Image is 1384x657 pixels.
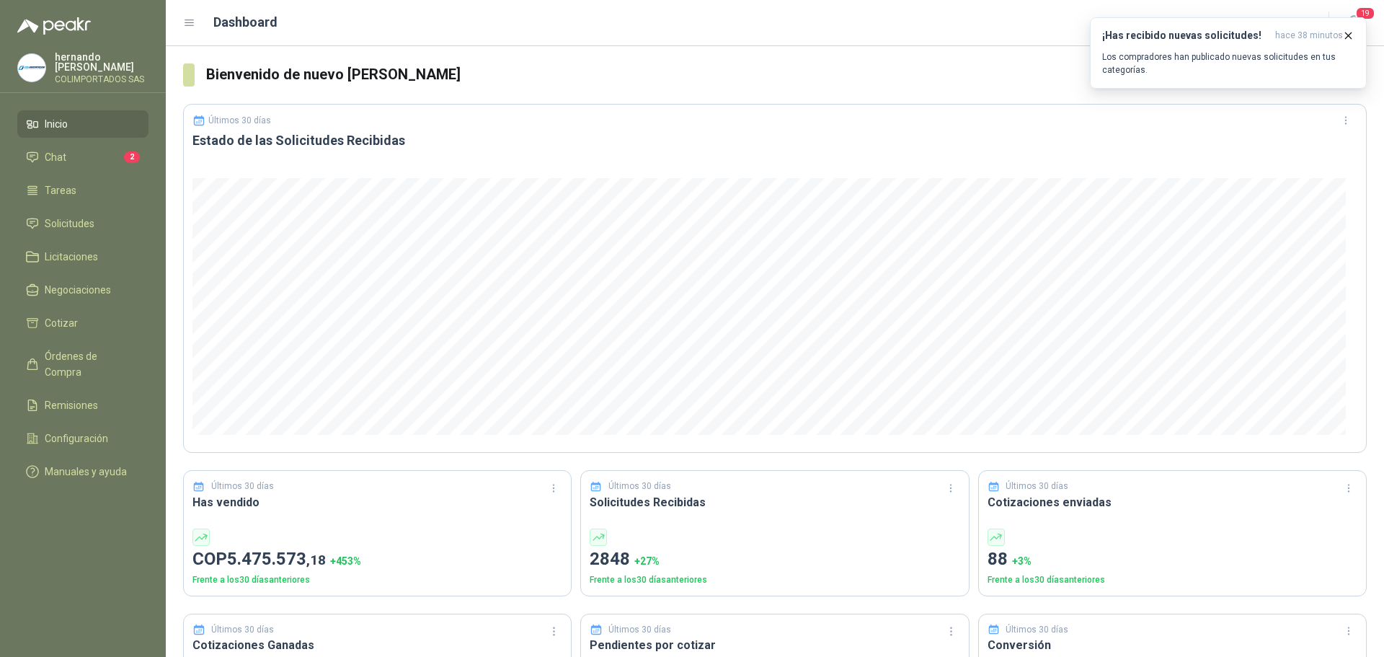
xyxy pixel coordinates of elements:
[17,144,148,171] a: Chat2
[124,151,140,163] span: 2
[17,458,148,485] a: Manuales y ayuda
[17,17,91,35] img: Logo peakr
[45,116,68,132] span: Inicio
[192,573,562,587] p: Frente a los 30 días anteriores
[608,480,671,493] p: Últimos 30 días
[45,397,98,413] span: Remisiones
[17,343,148,386] a: Órdenes de Compra
[45,216,94,232] span: Solicitudes
[1006,623,1068,637] p: Últimos 30 días
[306,552,326,568] span: ,18
[213,12,278,32] h1: Dashboard
[192,132,1357,149] h3: Estado de las Solicitudes Recibidas
[1012,555,1032,567] span: + 3 %
[192,493,562,511] h3: Has vendido
[1275,30,1343,42] span: hace 38 minutos
[988,493,1357,511] h3: Cotizaciones enviadas
[17,276,148,304] a: Negociaciones
[45,464,127,480] span: Manuales y ayuda
[634,555,660,567] span: + 27 %
[1102,50,1354,76] p: Los compradores han publicado nuevas solicitudes en tus categorías.
[18,54,45,81] img: Company Logo
[988,546,1357,573] p: 88
[55,75,148,84] p: COLIMPORTADOS SAS
[590,546,959,573] p: 2848
[45,431,108,446] span: Configuración
[590,573,959,587] p: Frente a los 30 días anteriores
[1090,17,1367,89] button: ¡Has recibido nuevas solicitudes!hace 38 minutos Los compradores han publicado nuevas solicitudes...
[45,315,78,331] span: Cotizar
[45,149,66,165] span: Chat
[1355,6,1375,20] span: 19
[45,249,98,265] span: Licitaciones
[192,636,562,654] h3: Cotizaciones Ganadas
[17,243,148,270] a: Licitaciones
[590,493,959,511] h3: Solicitudes Recibidas
[330,555,361,567] span: + 453 %
[211,480,274,493] p: Últimos 30 días
[988,636,1357,654] h3: Conversión
[1102,30,1269,42] h3: ¡Has recibido nuevas solicitudes!
[192,546,562,573] p: COP
[1341,10,1367,36] button: 19
[1006,480,1068,493] p: Últimos 30 días
[17,309,148,337] a: Cotizar
[45,182,76,198] span: Tareas
[988,573,1357,587] p: Frente a los 30 días anteriores
[55,52,148,72] p: hernando [PERSON_NAME]
[608,623,671,637] p: Últimos 30 días
[17,425,148,452] a: Configuración
[17,110,148,138] a: Inicio
[227,549,326,569] span: 5.475.573
[206,63,1367,86] h3: Bienvenido de nuevo [PERSON_NAME]
[590,636,959,654] h3: Pendientes por cotizar
[45,282,111,298] span: Negociaciones
[211,623,274,637] p: Últimos 30 días
[17,177,148,204] a: Tareas
[208,115,271,125] p: Últimos 30 días
[17,392,148,419] a: Remisiones
[17,210,148,237] a: Solicitudes
[45,348,135,380] span: Órdenes de Compra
